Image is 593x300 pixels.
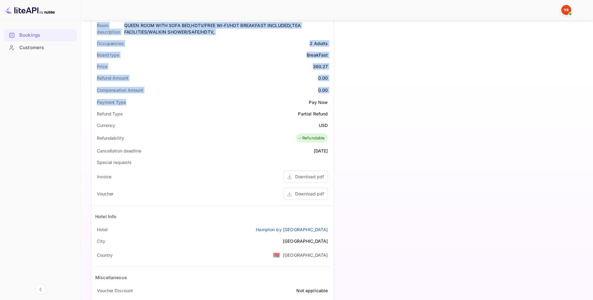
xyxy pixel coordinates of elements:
div: Price [97,63,107,70]
div: 0.00 [318,75,328,81]
div: [GEOGRAPHIC_DATA] [283,252,328,258]
div: Customers [19,44,74,51]
button: Collapse navigation [35,284,46,295]
div: Download pdf [295,173,324,180]
div: Refund Type [97,110,123,117]
div: Voucher Discount [97,287,133,294]
div: Board type [97,52,119,58]
div: Pay Now [309,99,328,105]
div: Partial Refund [298,110,328,117]
div: Hotel Info [95,213,117,220]
div: Room description [97,22,124,35]
div: Hotel [97,226,108,233]
a: Hampton by [GEOGRAPHIC_DATA] [256,226,328,233]
div: 360.27 [313,63,328,70]
div: Country [97,252,113,258]
div: Compensation Amount [97,87,143,93]
div: Bookings [19,32,74,39]
div: Voucher [97,190,113,197]
div: QUEEN ROOM WITH SOFA BED,HDTV/FREE WI-FI/HOT BREAKFAST INCLUDED/,TEA FACILITIES/WALKIN SHOWER/SAF... [124,22,328,35]
div: Cancellation deadline [97,148,141,154]
div: Download pdf [295,190,324,197]
img: Yandex Support [561,5,571,15]
a: Customers [4,42,77,53]
div: Invoice [97,173,111,180]
div: Refundability [97,135,124,141]
div: [GEOGRAPHIC_DATA] [283,238,328,244]
div: Currency [97,122,115,129]
div: 2 Adults [310,40,328,47]
div: BreakFast [307,52,328,58]
a: Bookings [4,29,77,41]
img: LiteAPI logo [5,5,55,15]
div: USD [319,122,328,129]
div: Occupancies [97,40,124,47]
div: Miscellaneous [95,274,127,281]
div: Refundable [298,135,325,141]
div: Not applicable [296,287,328,294]
div: Payment Type [97,99,126,105]
div: [DATE] [314,148,328,154]
div: Refund Amount [97,75,128,81]
div: 0.00 [318,87,328,93]
div: City [97,238,105,244]
div: Special requests [97,159,131,166]
div: Customers [4,42,77,54]
span: United States [273,249,280,260]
